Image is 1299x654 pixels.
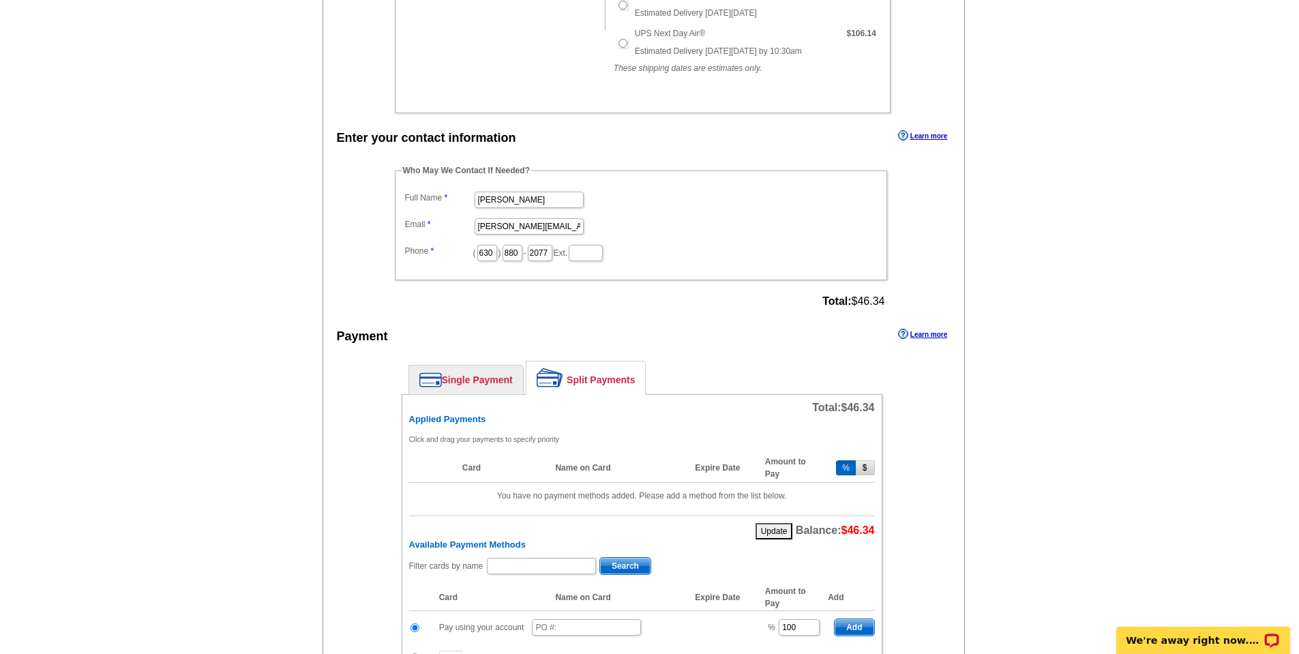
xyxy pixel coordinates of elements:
[836,460,856,475] button: %
[537,368,563,387] img: split-payment.png
[409,482,875,509] td: You have no payment methods added. Please add a method from the list below.
[432,584,549,611] th: Card
[409,433,875,445] p: Click and drag your payments to specify priority
[600,558,651,574] span: Search
[405,218,473,231] label: Email
[548,584,688,611] th: Name on Card
[439,623,524,632] span: Pay using your account
[688,584,758,611] th: Expire Date
[756,523,793,539] button: Update
[635,46,802,56] span: Estimated Delivery [DATE][DATE] by 10:30am
[841,524,875,536] span: $46.34
[599,557,651,575] button: Search
[1107,611,1299,654] iframe: LiveChat chat widget
[614,63,762,73] em: These shipping dates are estimates only.
[409,539,875,550] h6: Available Payment Methods
[402,164,531,177] legend: Who May We Contact If Needed?
[409,366,523,394] a: Single Payment
[409,414,875,425] h6: Applied Payments
[635,8,757,18] span: Estimated Delivery [DATE][DATE]
[526,361,645,394] a: Split Payments
[758,454,828,483] th: Amount to Pay
[337,327,388,346] div: Payment
[846,29,876,38] strong: $106.14
[409,560,483,572] label: Filter cards by name
[834,619,874,636] button: Add
[812,402,874,413] span: Total:
[532,619,641,636] input: PO #:
[796,524,875,536] span: Balance:
[635,27,706,40] label: UPS Next Day Air®
[337,129,516,147] div: Enter your contact information
[402,241,880,263] dd: ( ) - Ext.
[856,460,875,475] button: $
[835,619,874,636] span: Add
[758,584,828,611] th: Amount to Pay
[688,454,758,483] th: Expire Date
[898,329,947,340] a: Learn more
[898,130,947,141] a: Learn more
[822,295,851,307] strong: Total:
[828,584,874,611] th: Add
[841,402,875,413] span: $46.34
[548,454,688,483] th: Name on Card
[456,454,549,483] th: Card
[405,192,473,204] label: Full Name
[822,295,884,308] span: $46.34
[768,623,775,632] span: %
[419,372,442,387] img: single-payment.png
[405,245,473,257] label: Phone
